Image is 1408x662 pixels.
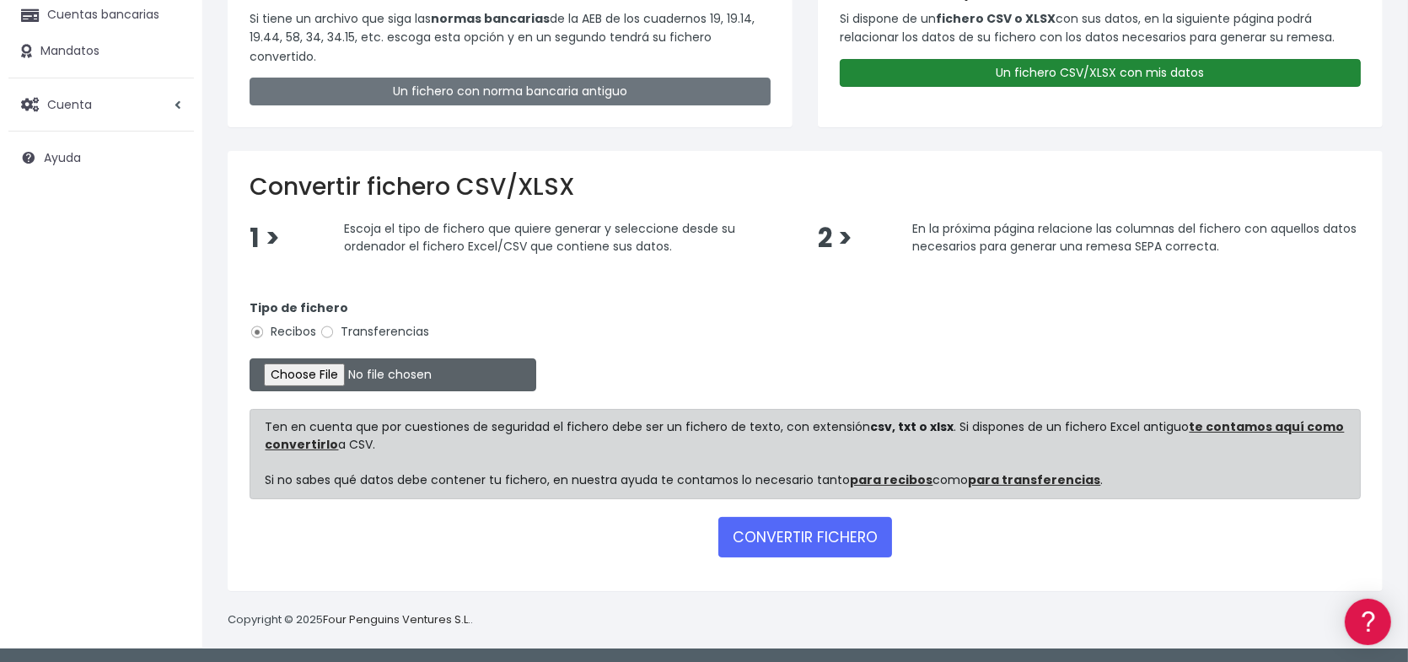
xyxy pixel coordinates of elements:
[912,219,1357,255] span: En la próxima página relacione las columnas del fichero con aquellos datos necesarios para genera...
[17,266,320,292] a: Videotutoriales
[8,140,194,175] a: Ayuda
[320,323,429,341] label: Transferencias
[250,299,348,316] strong: Tipo de fichero
[431,10,550,27] strong: normas bancarias
[344,219,735,255] span: Escoja el tipo de fichero que quiere generar y seleccione desde su ordenador el fichero Excel/CSV...
[44,149,81,166] span: Ayuda
[17,240,320,266] a: Problemas habituales
[936,10,1056,27] strong: fichero CSV o XLSX
[718,517,892,557] button: CONVERTIR FICHERO
[17,405,320,421] div: Programadores
[47,95,92,112] span: Cuenta
[840,59,1361,87] a: Un fichero CSV/XLSX con mis datos
[17,117,320,133] div: Información general
[17,143,320,170] a: Información general
[323,611,470,627] a: Four Penguins Ventures S.L.
[17,335,320,351] div: Facturación
[17,292,320,318] a: Perfiles de empresas
[17,362,320,388] a: General
[818,220,852,256] span: 2 >
[250,78,771,105] a: Un fichero con norma bancaria antiguo
[228,611,473,629] p: Copyright © 2025 .
[17,186,320,202] div: Convertir ficheros
[8,34,194,69] a: Mandatos
[250,220,280,256] span: 1 >
[250,173,1361,202] h2: Convertir fichero CSV/XLSX
[851,471,933,488] a: para recibos
[17,431,320,457] a: API
[840,9,1361,47] p: Si dispone de un con sus datos, en la siguiente página podrá relacionar los datos de su fichero c...
[232,486,325,502] a: POWERED BY ENCHANT
[250,323,316,341] label: Recibos
[266,418,1345,453] a: te contamos aquí como convertirlo
[8,87,194,122] a: Cuenta
[871,418,954,435] strong: csv, txt o xlsx
[17,213,320,240] a: Formatos
[250,409,1361,499] div: Ten en cuenta que por cuestiones de seguridad el fichero debe ser un fichero de texto, con extens...
[969,471,1101,488] a: para transferencias
[250,9,771,66] p: Si tiene un archivo que siga las de la AEB de los cuadernos 19, 19.14, 19.44, 58, 34, 34.15, etc....
[17,451,320,481] button: Contáctanos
